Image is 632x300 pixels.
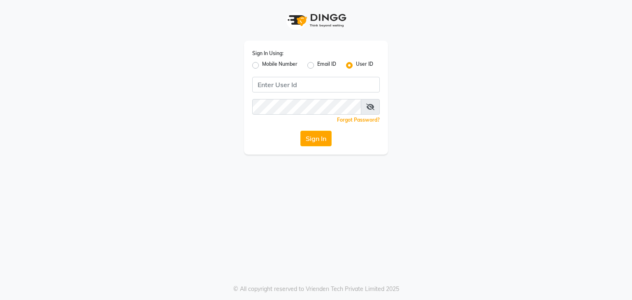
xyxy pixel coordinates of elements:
[252,99,361,115] input: Username
[252,50,283,57] label: Sign In Using:
[252,77,380,92] input: Username
[283,8,349,32] img: logo1.svg
[337,117,380,123] a: Forgot Password?
[300,131,332,146] button: Sign In
[262,60,297,70] label: Mobile Number
[317,60,336,70] label: Email ID
[356,60,373,70] label: User ID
